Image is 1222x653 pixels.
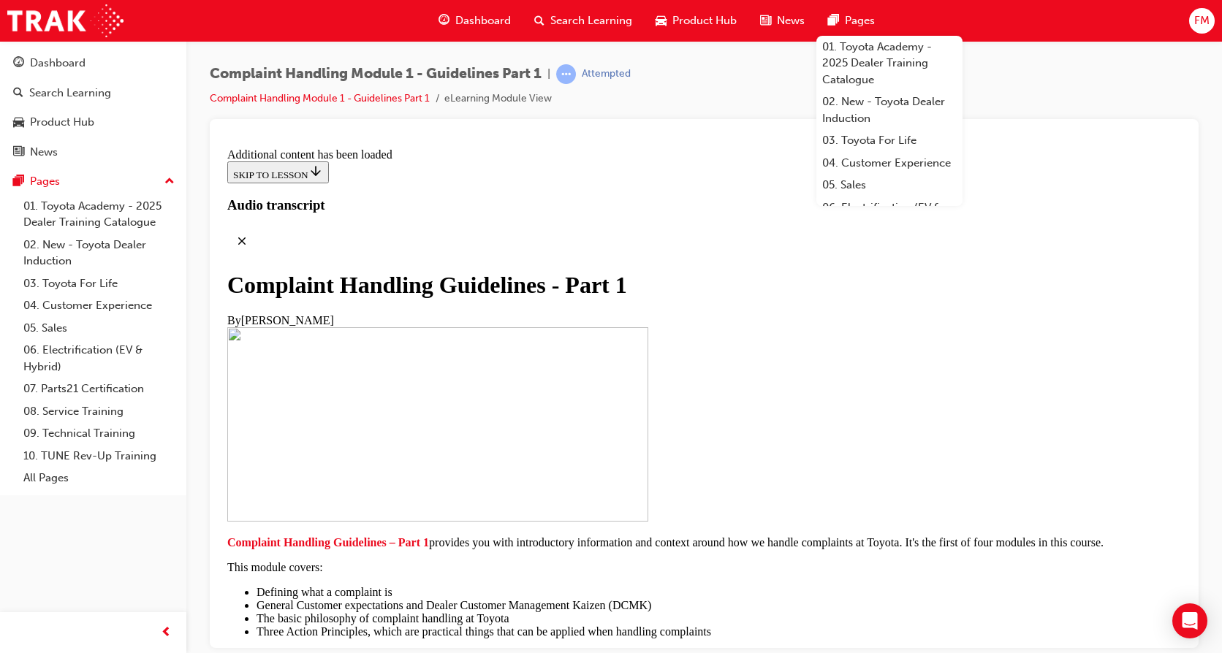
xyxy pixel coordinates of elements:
[35,483,960,496] li: Three Action Principles, which are practical things that can be applied when handling complaints
[845,12,875,29] span: Pages
[748,6,816,36] a: news-iconNews
[13,146,24,159] span: news-icon
[6,168,181,195] button: Pages
[18,339,181,378] a: 06. Electrification (EV & Hybrid)
[6,47,181,168] button: DashboardSearch LearningProduct HubNews
[672,12,737,29] span: Product Hub
[164,172,175,191] span: up-icon
[18,378,181,400] a: 07. Parts21 Certification
[13,116,24,129] span: car-icon
[210,66,542,83] span: Complaint Handling Module 1 - Guidelines Part 1
[816,91,963,129] a: 02. New - Toyota Dealer Induction
[18,445,181,467] a: 10. TUNE Rev-Up Training
[35,470,960,483] li: The basic philosophy of complaint handling at Toyota
[816,6,887,36] a: pages-iconPages
[6,394,960,407] p: provides you with introductory information and context around how we handle complaints at Toyota....
[6,109,181,136] a: Product Hub
[35,443,960,457] li: Defining what a complaint is
[816,152,963,175] a: 04. Customer Experience
[556,64,576,84] span: learningRecordVerb_ATTEMPT-icon
[1172,603,1207,638] div: Open Intercom Messenger
[30,173,60,190] div: Pages
[656,12,667,30] span: car-icon
[760,12,771,30] span: news-icon
[161,624,172,642] span: prev-icon
[18,422,181,445] a: 09. Technical Training
[13,87,23,100] span: search-icon
[18,294,181,317] a: 04. Customer Experience
[816,129,963,152] a: 03. Toyota For Life
[18,467,181,489] a: All Pages
[6,19,107,41] button: SKIP TO LESSON
[534,12,544,30] span: search-icon
[6,419,960,432] p: This module covers:
[427,6,523,36] a: guage-iconDashboard
[6,394,208,406] span: Complaint Handling Guidelines – Part 1
[20,172,113,184] span: [PERSON_NAME]
[18,272,181,295] a: 03. Toyota For Life
[18,195,181,234] a: 01. Toyota Academy - 2025 Dealer Training Catalogue
[439,12,449,30] span: guage-icon
[30,144,58,161] div: News
[6,139,181,166] a: News
[444,91,552,107] li: eLearning Module View
[210,92,430,104] a: Complaint Handling Module 1 - Guidelines Part 1
[816,174,963,196] a: 05. Sales
[7,4,124,37] img: Trak
[523,6,644,36] a: search-iconSearch Learning
[18,317,181,340] a: 05. Sales
[29,85,111,102] div: Search Learning
[550,12,632,29] span: Search Learning
[18,234,181,272] a: 02. New - Toyota Dealer Induction
[777,12,805,29] span: News
[6,55,960,71] h3: Audio transcript
[828,12,839,30] span: pages-icon
[1189,8,1215,34] button: FM
[6,80,181,107] a: Search Learning
[816,36,963,91] a: 01. Toyota Academy - 2025 Dealer Training Catalogue
[1194,12,1210,29] span: FM
[6,129,960,156] div: Complaint Handling Guidelines - Part 1
[12,27,102,38] span: SKIP TO LESSON
[6,172,20,184] span: By
[30,114,94,131] div: Product Hub
[6,6,960,19] div: Additional content has been loaded
[13,57,24,70] span: guage-icon
[13,175,24,188] span: pages-icon
[455,12,511,29] span: Dashboard
[30,55,86,72] div: Dashboard
[6,84,35,113] button: Close audio transcript panel
[816,196,963,235] a: 06. Electrification (EV & Hybrid)
[6,50,181,77] a: Dashboard
[582,67,631,81] div: Attempted
[18,400,181,423] a: 08. Service Training
[35,457,960,470] li: General Customer expectations and Dealer Customer Management Kaizen (DCMK)
[547,66,550,83] span: |
[644,6,748,36] a: car-iconProduct Hub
